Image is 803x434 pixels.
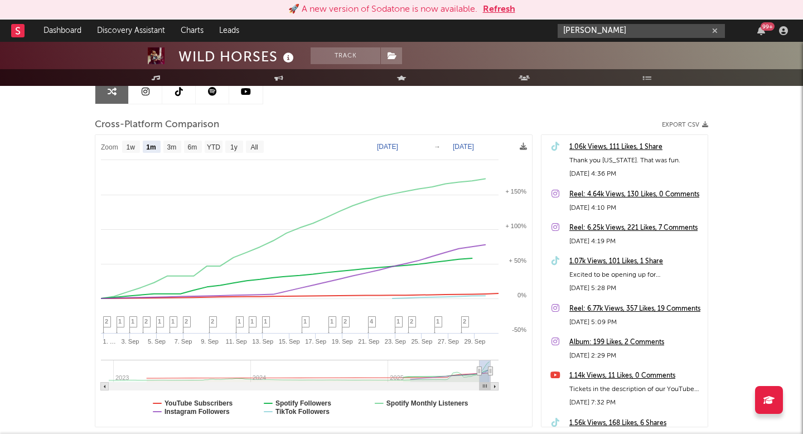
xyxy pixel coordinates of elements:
[434,143,441,151] text: →
[89,20,173,42] a: Discovery Assistant
[165,408,230,416] text: Instagram Followers
[569,369,702,383] a: 1.14k Views, 11 Likes, 0 Comments
[332,338,353,345] text: 19. Sep
[558,24,725,38] input: Search for artists
[252,338,273,345] text: 13. Sep
[569,417,702,430] a: 1.56k Views, 168 Likes, 6 Shares
[569,188,702,201] a: Reel: 4.64k Views, 130 Likes, 0 Comments
[569,349,702,363] div: [DATE] 2:29 PM
[569,154,702,167] div: Thank you [US_STATE]. That was fun.
[377,143,398,151] text: [DATE]
[250,318,254,325] span: 1
[144,318,148,325] span: 2
[569,167,702,181] div: [DATE] 4:36 PM
[396,318,400,325] span: 1
[761,22,775,31] div: 99 +
[127,143,136,151] text: 1w
[103,338,116,345] text: 1. …
[569,255,702,268] a: 1.07k Views, 101 Likes, 1 Share
[330,318,333,325] span: 1
[464,338,485,345] text: 29. Sep
[509,257,527,264] text: + 50%
[370,318,373,325] span: 4
[288,3,477,16] div: 🚀 A new version of Sodatone is now available.
[226,338,247,345] text: 11. Sep
[211,20,247,42] a: Leads
[344,318,347,325] span: 2
[250,143,258,151] text: All
[463,318,466,325] span: 2
[453,143,474,151] text: [DATE]
[148,338,166,345] text: 5. Sep
[279,338,300,345] text: 15. Sep
[569,383,702,396] div: Tickets in the description of our YouTube channel.
[201,338,219,345] text: 9. Sep
[207,143,220,151] text: YTD
[569,141,702,154] a: 1.06k Views, 111 Likes, 1 Share
[569,235,702,248] div: [DATE] 4:19 PM
[264,318,267,325] span: 1
[178,47,297,66] div: WILD HORSES
[305,338,326,345] text: 17. Sep
[122,338,139,345] text: 3. Sep
[311,47,380,64] button: Track
[185,318,188,325] span: 2
[211,318,214,325] span: 2
[517,292,526,298] text: 0%
[386,399,468,407] text: Spotify Monthly Listeners
[483,3,515,16] button: Refresh
[569,268,702,282] div: Excited to be opening up for @[PERSON_NAME] in these cities in October. Know anyone in these spot...
[146,143,156,151] text: 1m
[275,399,331,407] text: Spotify Followers
[569,201,702,215] div: [DATE] 4:10 PM
[158,318,161,325] span: 1
[411,338,432,345] text: 25. Sep
[167,143,177,151] text: 3m
[173,20,211,42] a: Charts
[131,318,134,325] span: 1
[569,396,702,409] div: [DATE] 7:32 PM
[569,302,702,316] a: Reel: 6.77k Views, 357 Likes, 19 Comments
[175,338,192,345] text: 7. Sep
[105,318,108,325] span: 2
[238,318,241,325] span: 1
[569,336,702,349] a: Album: 199 Likes, 2 Comments
[303,318,307,325] span: 1
[512,326,526,333] text: -50%
[569,282,702,295] div: [DATE] 5:28 PM
[757,26,765,35] button: 99+
[118,318,122,325] span: 1
[385,338,406,345] text: 23. Sep
[569,316,702,329] div: [DATE] 5:09 PM
[410,318,413,325] span: 2
[171,318,175,325] span: 1
[505,188,526,195] text: + 150%
[436,318,439,325] span: 1
[165,399,233,407] text: YouTube Subscribers
[101,143,118,151] text: Zoom
[662,122,708,128] button: Export CSV
[438,338,459,345] text: 27. Sep
[230,143,238,151] text: 1y
[275,408,330,416] text: TikTok Followers
[505,223,526,229] text: + 100%
[358,338,379,345] text: 21. Sep
[36,20,89,42] a: Dashboard
[95,118,219,132] span: Cross-Platform Comparison
[569,221,702,235] a: Reel: 6.25k Views, 221 Likes, 7 Comments
[188,143,197,151] text: 6m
